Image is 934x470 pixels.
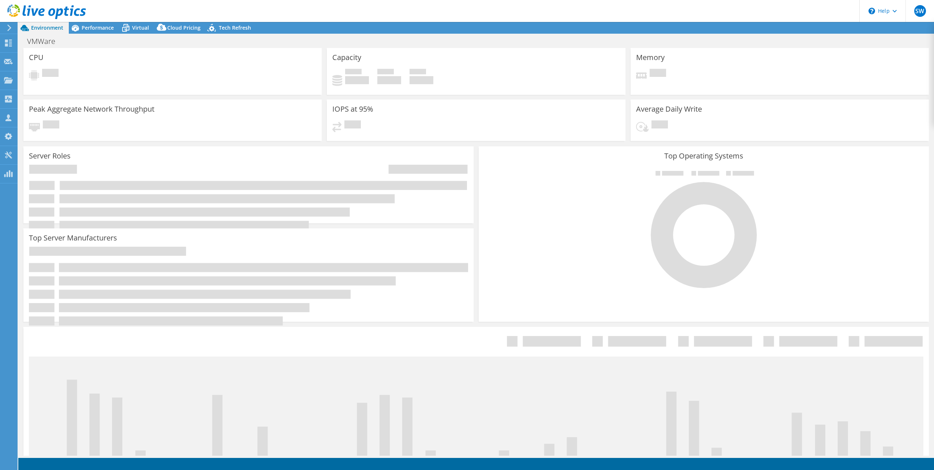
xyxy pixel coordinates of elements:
[410,76,433,84] h4: 0 GiB
[636,53,665,61] h3: Memory
[42,69,59,79] span: Pending
[332,105,373,113] h3: IOPS at 95%
[29,105,154,113] h3: Peak Aggregate Network Throughput
[29,53,44,61] h3: CPU
[914,5,926,17] span: SW
[345,69,362,76] span: Used
[29,234,117,242] h3: Top Server Manufacturers
[219,24,251,31] span: Tech Refresh
[868,8,875,14] svg: \n
[332,53,361,61] h3: Capacity
[377,76,401,84] h4: 0 GiB
[410,69,426,76] span: Total
[31,24,63,31] span: Environment
[82,24,114,31] span: Performance
[132,24,149,31] span: Virtual
[345,76,369,84] h4: 0 GiB
[167,24,201,31] span: Cloud Pricing
[43,120,59,130] span: Pending
[29,152,71,160] h3: Server Roles
[377,69,394,76] span: Free
[24,37,67,45] h1: VMWare
[651,120,668,130] span: Pending
[484,152,923,160] h3: Top Operating Systems
[636,105,702,113] h3: Average Daily Write
[650,69,666,79] span: Pending
[344,120,361,130] span: Pending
